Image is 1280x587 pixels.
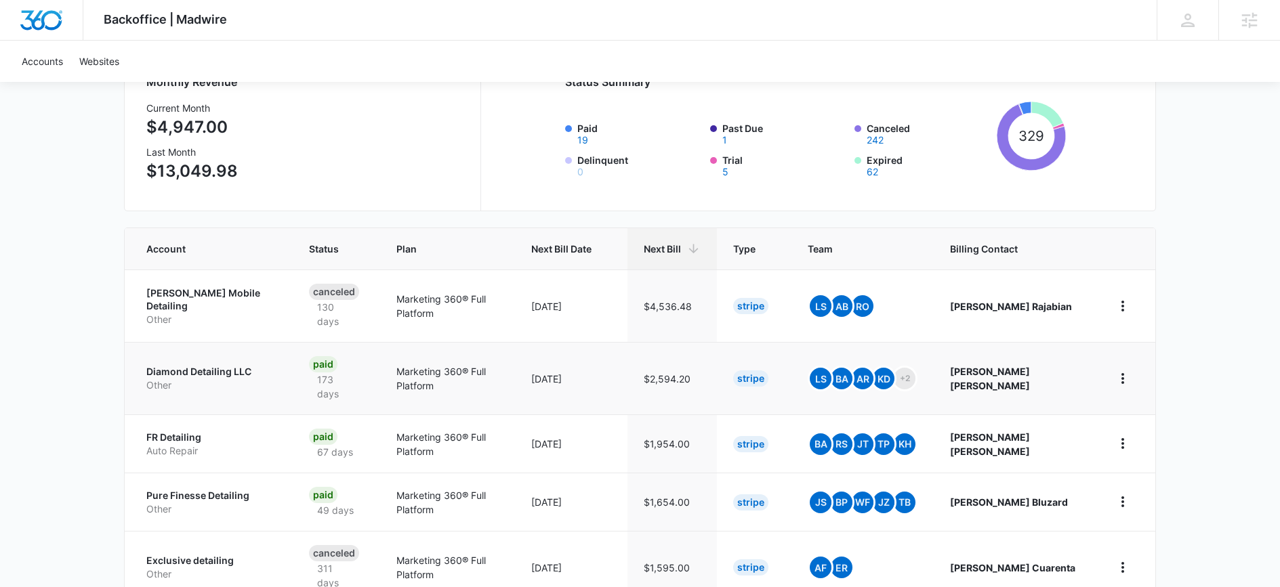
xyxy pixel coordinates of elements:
p: Exclusive detailing [146,554,276,567]
td: [DATE] [515,473,627,531]
button: Canceled [867,135,884,145]
span: Team [808,242,898,256]
p: Other [146,502,276,516]
span: BP [831,492,852,513]
p: Other [146,567,276,581]
p: FR Detailing [146,431,276,444]
span: Next Bill Date [531,242,592,256]
a: FR DetailingAuto Repair [146,431,276,457]
span: Billing Contact [950,242,1079,256]
div: Paid [309,487,337,503]
td: [DATE] [515,414,627,473]
td: [DATE] [515,342,627,414]
div: Stripe [733,370,768,387]
span: AB [831,295,852,317]
p: $4,947.00 [146,115,238,139]
h3: Current Month [146,101,238,115]
p: 67 days [309,445,361,459]
span: +2 [894,368,915,389]
button: home [1112,433,1134,454]
span: BA [831,368,852,389]
div: Canceled [309,545,359,561]
span: Next Bill [644,242,681,256]
span: Status [309,242,344,256]
button: home [1112,491,1134,513]
label: Canceled [867,121,991,145]
span: BA [810,433,831,455]
label: Paid [577,121,702,145]
span: Type [733,242,756,256]
span: JZ [873,492,894,513]
span: kD [873,368,894,389]
p: Marketing 360® Full Platform [396,488,499,517]
a: Websites [71,41,127,82]
label: Delinquent [577,153,702,177]
p: 49 days [309,503,362,517]
span: JT [852,433,873,455]
label: Expired [867,153,991,177]
h2: Monthly Revenue [146,74,464,90]
strong: [PERSON_NAME] Rajabian [950,301,1072,312]
div: Stripe [733,494,768,510]
div: Stripe [733,298,768,314]
p: Marketing 360® Full Platform [396,430,499,458]
strong: [PERSON_NAME] Cuarenta [950,562,1075,573]
p: 130 days [309,300,364,328]
p: Auto Repair [146,444,276,458]
button: home [1112,368,1134,389]
span: RS [831,433,852,455]
td: $1,954.00 [627,414,717,473]
a: Accounts [14,41,71,82]
span: Backoffice | Madwire [104,12,227,26]
span: JS [810,492,831,513]
h3: Last Month [146,145,238,159]
button: Trial [722,167,728,177]
span: AF [810,557,831,578]
p: Marketing 360® Full Platform [396,364,499,393]
div: Paid [309,429,337,445]
div: Stripe [733,436,768,452]
a: Exclusive detailingOther [146,554,276,580]
p: 173 days [309,372,364,401]
span: TP [873,433,894,455]
td: [DATE] [515,269,627,342]
div: Stripe [733,559,768,575]
tspan: 329 [1018,127,1044,144]
p: Other [146,378,276,392]
td: $4,536.48 [627,269,717,342]
td: $1,654.00 [627,473,717,531]
span: Account [146,242,257,256]
div: Paid [309,356,337,372]
strong: [PERSON_NAME] [PERSON_NAME] [950,366,1030,391]
p: Marketing 360® Full Platform [396,292,499,320]
span: LS [810,295,831,317]
span: LS [810,368,831,389]
span: RO [852,295,873,317]
span: TB [894,492,915,513]
button: home [1112,295,1134,317]
p: Other [146,313,276,326]
span: KH [894,433,915,455]
strong: [PERSON_NAME] [PERSON_NAME] [950,431,1030,457]
td: $2,594.20 [627,342,717,414]
p: Diamond Detailing LLC [146,365,276,378]
span: WF [852,492,873,513]
span: ER [831,557,852,578]
h2: Status Summary [565,74,1066,90]
a: Diamond Detailing LLCOther [146,365,276,391]
span: AR [852,368,873,389]
button: Paid [577,135,588,145]
div: Canceled [309,284,359,300]
button: Past Due [722,135,727,145]
a: [PERSON_NAME] Mobile DetailingOther [146,286,276,326]
a: Pure Finesse DetailingOther [146,489,276,515]
button: home [1112,557,1134,578]
button: Expired [867,167,878,177]
p: $13,049.98 [146,159,238,183]
p: Marketing 360® Full Platform [396,553,499,582]
span: Plan [396,242,499,256]
strong: [PERSON_NAME] Bluzard [950,496,1068,508]
p: [PERSON_NAME] Mobile Detailing [146,286,276,313]
label: Past Due [722,121,847,145]
p: Pure Finesse Detailing [146,489,276,502]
